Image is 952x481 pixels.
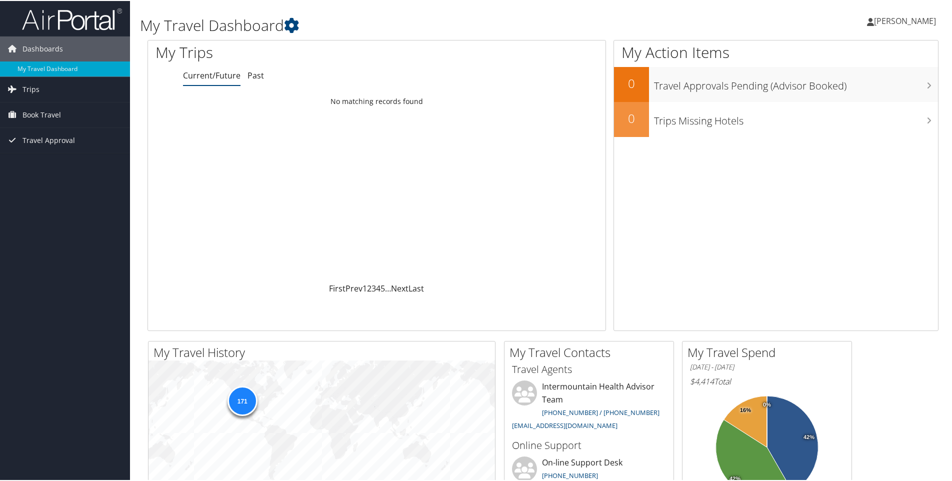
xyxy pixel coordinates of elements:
a: Last [408,282,424,293]
span: $4,414 [690,375,714,386]
h6: [DATE] - [DATE] [690,361,844,371]
h3: Trips Missing Hotels [654,108,938,127]
a: Past [247,69,264,80]
h3: Travel Approvals Pending (Advisor Booked) [654,73,938,92]
a: [EMAIL_ADDRESS][DOMAIN_NAME] [512,420,617,429]
a: [PHONE_NUMBER] / [PHONE_NUMBER] [542,407,659,416]
a: 0Trips Missing Hotels [614,101,938,136]
span: … [385,282,391,293]
div: 171 [227,385,257,415]
a: 4 [376,282,380,293]
a: Prev [345,282,362,293]
tspan: 16% [740,406,751,412]
a: Next [391,282,408,293]
img: airportal-logo.png [22,6,122,30]
h1: My Action Items [614,41,938,62]
span: Travel Approval [22,127,75,152]
h1: My Trips [155,41,407,62]
h3: Travel Agents [512,361,666,375]
span: Trips [22,76,39,101]
tspan: 0% [763,401,771,407]
h2: 0 [614,109,649,126]
h2: My Travel Spend [687,343,851,360]
li: Intermountain Health Advisor Team [507,379,671,433]
a: [PHONE_NUMBER] [542,470,598,479]
h1: My Travel Dashboard [140,14,677,35]
h6: Total [690,375,844,386]
span: Dashboards [22,35,63,60]
h3: Online Support [512,437,666,451]
a: 0Travel Approvals Pending (Advisor Booked) [614,66,938,101]
h2: My Travel History [153,343,495,360]
h2: My Travel Contacts [509,343,673,360]
td: No matching records found [148,91,605,109]
h2: 0 [614,74,649,91]
span: Book Travel [22,101,61,126]
tspan: 42% [803,433,814,439]
a: [PERSON_NAME] [867,5,946,35]
a: 2 [367,282,371,293]
a: 1 [362,282,367,293]
tspan: 42% [729,475,740,481]
span: [PERSON_NAME] [874,14,936,25]
a: First [329,282,345,293]
a: 5 [380,282,385,293]
a: Current/Future [183,69,240,80]
a: 3 [371,282,376,293]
